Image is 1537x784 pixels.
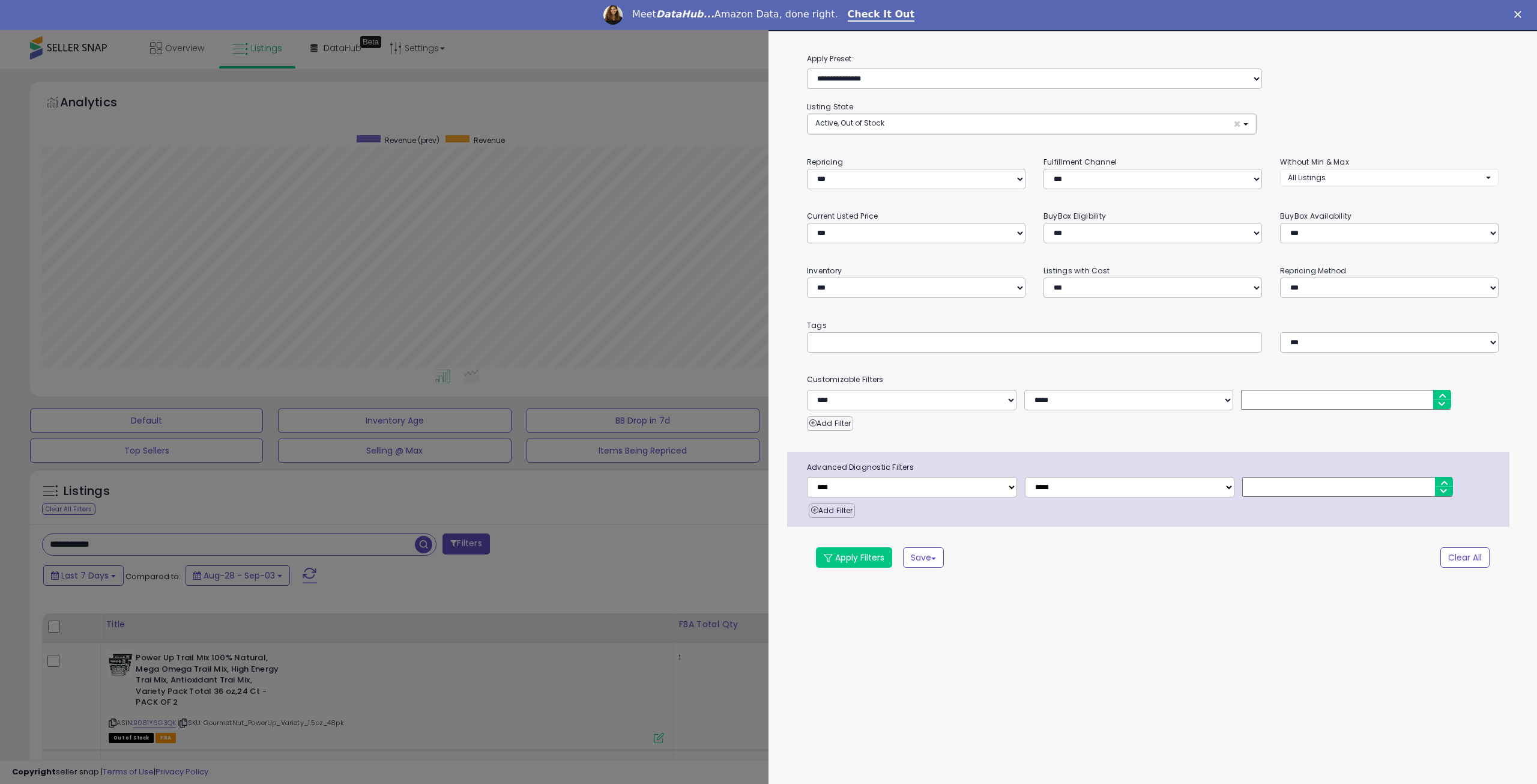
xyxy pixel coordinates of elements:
[807,157,843,167] small: Repricing
[816,547,892,568] button: Apply Filters
[1288,172,1326,183] span: All Listings
[1233,118,1241,130] span: ×
[1514,11,1526,18] div: Close
[1280,169,1499,186] button: All Listings
[809,503,855,518] button: Add Filter
[798,461,1509,474] span: Advanced Diagnostic Filters
[1280,211,1351,221] small: BuyBox Availability
[1440,547,1490,568] button: Clear All
[1043,157,1117,167] small: Fulfillment Channel
[603,5,623,25] img: Profile image for Georgie
[807,102,853,112] small: Listing State
[1280,266,1347,276] small: Repricing Method
[1280,157,1349,167] small: Without Min & Max
[632,8,838,20] div: Meet Amazon Data, done right.
[798,373,1508,386] small: Customizable Filters
[798,319,1508,332] small: Tags
[815,118,884,128] span: Active, Out of Stock
[656,8,714,20] i: DataHub...
[807,266,842,276] small: Inventory
[798,52,1508,65] label: Apply Preset:
[1043,211,1106,221] small: BuyBox Eligibility
[1043,266,1110,276] small: Listings with Cost
[808,114,1256,134] button: Active, Out of Stock ×
[807,211,878,221] small: Current Listed Price
[903,547,944,568] button: Save
[807,416,853,431] button: Add Filter
[848,8,915,22] a: Check It Out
